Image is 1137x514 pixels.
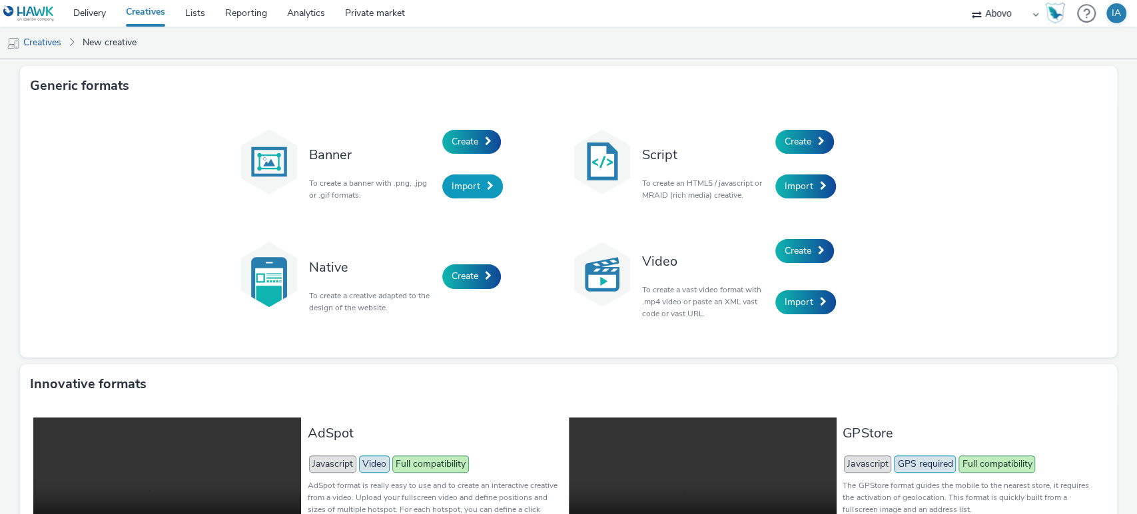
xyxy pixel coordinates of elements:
[785,244,811,257] span: Create
[7,37,20,50] img: mobile
[785,296,813,308] span: Import
[844,455,891,473] span: Javascript
[359,455,390,473] span: Video
[452,270,478,282] span: Create
[785,135,811,148] span: Create
[569,128,635,195] img: code.svg
[1045,3,1065,24] img: Hawk Academy
[442,130,501,154] a: Create
[569,241,635,308] img: video.svg
[30,374,147,394] h3: Innovative formats
[3,5,55,22] img: undefined Logo
[775,239,834,263] a: Create
[442,264,501,288] a: Create
[236,128,302,195] img: banner.svg
[894,455,956,473] span: GPS required
[309,290,436,314] p: To create a creative adapted to the design of the website.
[309,258,436,276] h3: Native
[642,252,769,270] h3: Video
[442,174,503,198] a: Import
[642,146,769,164] h3: Script
[1112,3,1121,23] div: IA
[642,284,769,320] p: To create a vast video format with .mp4 video or paste an XML vast code or vast URL.
[236,241,302,308] img: native.svg
[452,135,478,148] span: Create
[958,455,1035,473] span: Full compatibility
[30,76,129,96] h3: Generic formats
[309,177,436,201] p: To create a banner with .png, .jpg or .gif formats.
[775,130,834,154] a: Create
[785,180,813,192] span: Import
[309,146,436,164] h3: Banner
[452,180,480,192] span: Import
[642,177,769,201] p: To create an HTML5 / javascript or MRAID (rich media) creative.
[392,455,469,473] span: Full compatibility
[775,174,836,198] a: Import
[76,27,143,59] a: New creative
[308,424,562,442] h3: AdSpot
[1045,3,1070,24] a: Hawk Academy
[309,455,356,473] span: Javascript
[775,290,836,314] a: Import
[843,424,1097,442] h3: GPStore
